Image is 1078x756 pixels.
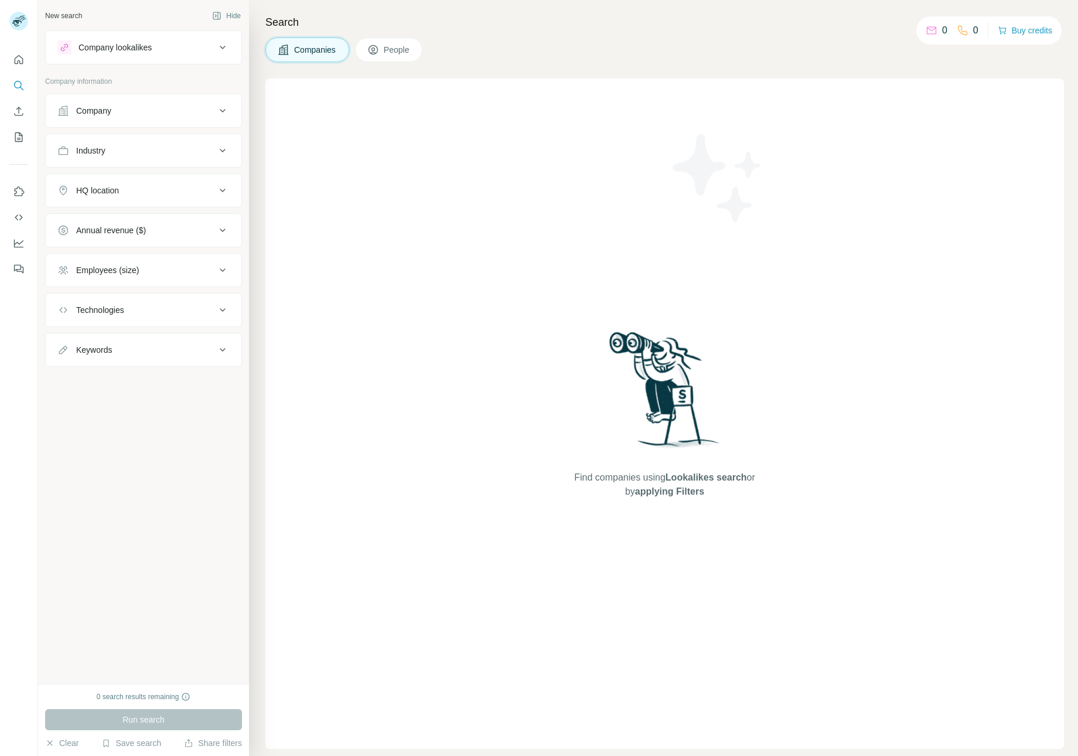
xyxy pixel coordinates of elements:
div: Employees (size) [76,264,139,276]
div: Company [76,105,111,117]
button: Company lookalikes [46,33,241,62]
button: Share filters [184,737,242,749]
div: Annual revenue ($) [76,224,146,236]
button: Company [46,97,241,125]
p: Company information [45,76,242,87]
span: Companies [294,44,337,56]
button: Buy credits [998,22,1052,39]
button: Enrich CSV [9,101,28,122]
button: Use Surfe API [9,207,28,228]
button: Employees (size) [46,256,241,284]
div: Keywords [76,344,112,356]
span: Lookalikes search [666,472,747,482]
button: Annual revenue ($) [46,216,241,244]
span: applying Filters [635,486,704,496]
div: HQ location [76,185,119,196]
button: Hide [204,7,249,25]
div: 0 search results remaining [97,692,191,702]
div: Company lookalikes [79,42,152,53]
img: Surfe Illustration - Woman searching with binoculars [604,329,726,459]
button: My lists [9,127,28,148]
button: Keywords [46,336,241,364]
button: Use Surfe on LinkedIn [9,181,28,202]
button: Dashboard [9,233,28,254]
span: People [384,44,411,56]
div: Technologies [76,304,124,316]
div: New search [45,11,82,21]
button: HQ location [46,176,241,205]
button: Quick start [9,49,28,70]
button: Search [9,75,28,96]
button: Technologies [46,296,241,324]
button: Industry [46,137,241,165]
span: Find companies using or by [571,471,758,499]
button: Save search [101,737,161,749]
div: Industry [76,145,105,156]
p: 0 [973,23,978,38]
button: Clear [45,737,79,749]
p: 0 [942,23,947,38]
img: Surfe Illustration - Stars [665,125,770,231]
button: Feedback [9,258,28,280]
h4: Search [265,14,1064,30]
